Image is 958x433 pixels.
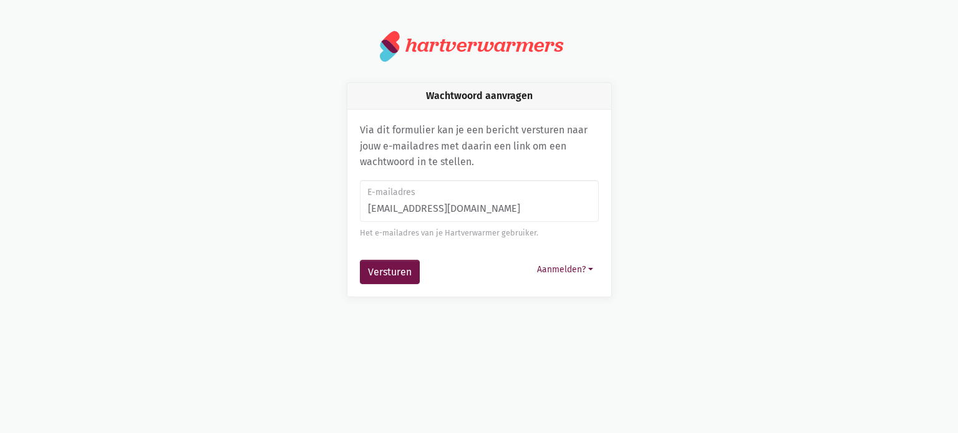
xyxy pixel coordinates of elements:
button: Versturen [360,260,420,285]
label: E-mailadres [367,186,590,199]
p: Via dit formulier kan je een bericht versturen naar jouw e-mailadres met daarin een link om een w... [360,122,599,170]
div: Het e-mailadres van je Hartverwarmer gebruiker. [360,227,599,239]
form: Wachtwoord aanvragen [360,180,599,285]
div: hartverwarmers [405,34,563,57]
a: hartverwarmers [380,30,578,62]
img: logo.svg [380,30,400,62]
button: Aanmelden? [531,260,599,279]
div: Wachtwoord aanvragen [347,83,611,110]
